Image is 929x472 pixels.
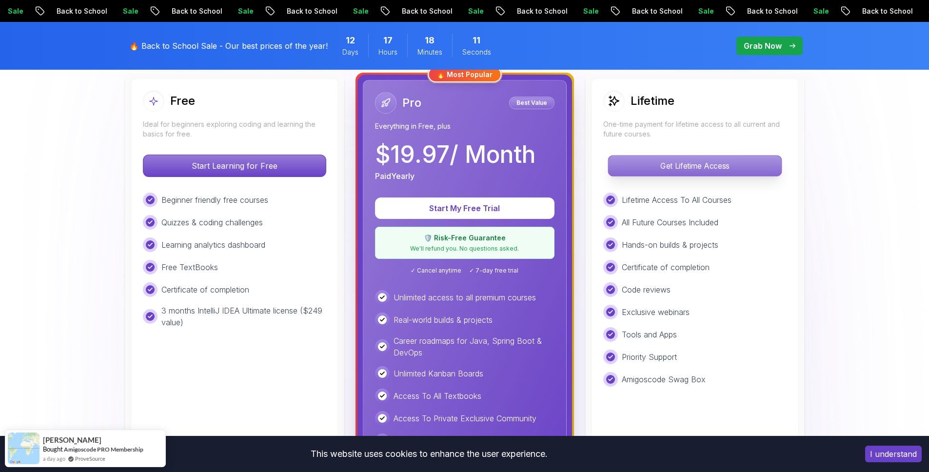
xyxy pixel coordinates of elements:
p: 3 months IntelliJ IDEA Ultimate license ($249 value) [161,305,326,328]
p: Priority Support [622,351,677,363]
p: Beginner friendly free courses [161,194,268,206]
p: Sale [344,6,376,16]
p: Best Value [511,98,553,108]
p: Ideal for beginners exploring coding and learning the basics for free. [143,119,326,139]
p: Career roadmaps for Java, Spring Boot & DevOps [394,335,554,358]
button: Start Learning for Free [143,155,326,177]
p: Start My Free Trial [387,202,543,214]
p: Sale [690,6,721,16]
span: Bought [43,445,63,453]
p: Sale [114,6,145,16]
p: Paid Yearly [375,170,415,182]
span: Days [342,47,358,57]
span: Minutes [417,47,442,57]
button: Start My Free Trial [375,197,554,219]
span: a day ago [43,454,65,463]
p: Tools and Apps [622,329,677,340]
span: [PERSON_NAME] [43,436,101,444]
span: ✓ Cancel anytime [411,267,461,275]
p: Back to School [163,6,229,16]
p: Code reviews [622,284,671,295]
p: Hands-on builds & projects [622,239,718,251]
span: Seconds [462,47,491,57]
img: provesource social proof notification image [8,433,40,464]
p: Unlimited access to all premium courses [394,292,536,303]
p: 🛡️ Risk-Free Guarantee [381,233,548,243]
a: Amigoscode PRO Membership [64,446,143,453]
p: Certificate of completion [161,284,249,295]
a: ProveSource [75,454,105,463]
p: Certificate of completion [622,261,710,273]
p: Access To All Textbooks [394,390,481,402]
p: Free TextBooks [161,261,218,273]
p: 🔥 Back to School Sale - Our best prices of the year! [129,40,328,52]
p: We'll refund you. No questions asked. [381,245,548,253]
p: Sale [459,6,491,16]
p: Back to School [623,6,690,16]
div: This website uses cookies to enhance the user experience. [7,443,850,465]
p: Back to School [853,6,920,16]
p: Quizzes & coding challenges [161,216,263,228]
p: $ 19.97 / Month [375,143,535,166]
span: 18 Minutes [425,34,435,47]
h2: Pro [402,95,421,111]
p: Sale [229,6,260,16]
p: Unlimited Kanban Boards [394,368,483,379]
a: Start Learning for Free [143,161,326,171]
button: Accept cookies [865,446,922,462]
p: Amigoscode Swag Box [622,374,706,385]
span: 17 Hours [383,34,393,47]
span: 11 Seconds [473,34,480,47]
p: Get Lifetime Access [608,156,781,176]
p: Back to School [48,6,114,16]
p: Everything in Free, plus [375,121,554,131]
p: Real-world builds & projects [394,314,493,326]
span: 12 Days [346,34,355,47]
p: All Future Courses Included [622,216,718,228]
p: Lifetime Access To All Courses [622,194,731,206]
span: ✓ 7-day free trial [469,267,518,275]
p: Access To Private Exclusive Community [394,413,536,424]
p: Exclusive webinars [622,306,690,318]
p: Back to School [738,6,805,16]
p: Grab Now [744,40,782,52]
p: Back to School [393,6,459,16]
p: Back to School [278,6,344,16]
h2: Free [170,93,195,109]
p: One-time payment for lifetime access to all current and future courses. [603,119,787,139]
a: Start My Free Trial [375,203,554,213]
p: Sale [805,6,836,16]
a: Get Lifetime Access [603,161,787,171]
p: Sale [574,6,606,16]
p: Priority Selection For Amigoscode Academy [394,435,550,447]
p: Learning analytics dashboard [161,239,265,251]
h2: Lifetime [631,93,674,109]
button: Get Lifetime Access [608,155,782,177]
p: Back to School [508,6,574,16]
span: Hours [378,47,397,57]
